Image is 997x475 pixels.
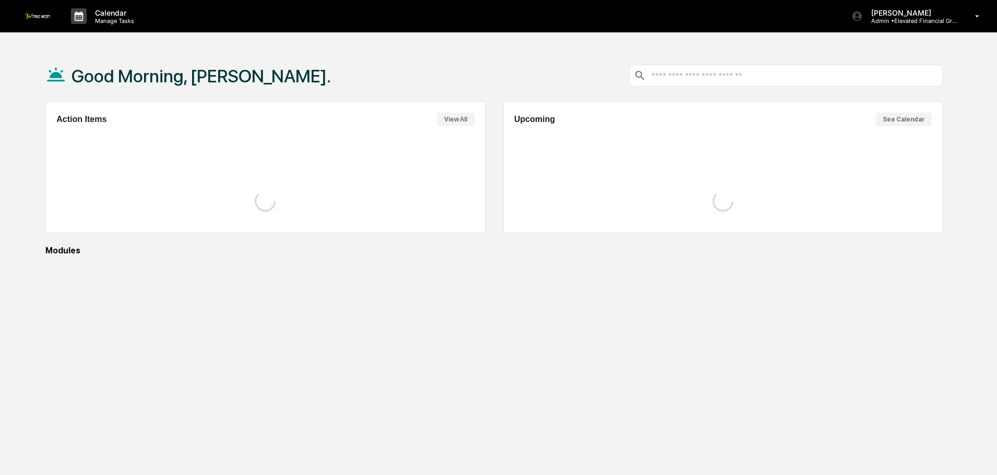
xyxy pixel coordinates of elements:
button: See Calendar [875,113,932,126]
img: logo [25,14,50,18]
h2: Upcoming [514,115,555,124]
p: Manage Tasks [87,17,139,25]
h2: Action Items [56,115,106,124]
div: Modules [45,246,943,255]
h1: Good Morning, [PERSON_NAME]. [72,66,331,87]
p: Admin • Elevated Financial Group [863,17,960,25]
button: View All [437,113,474,126]
p: [PERSON_NAME] [863,8,960,17]
p: Calendar [87,8,139,17]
